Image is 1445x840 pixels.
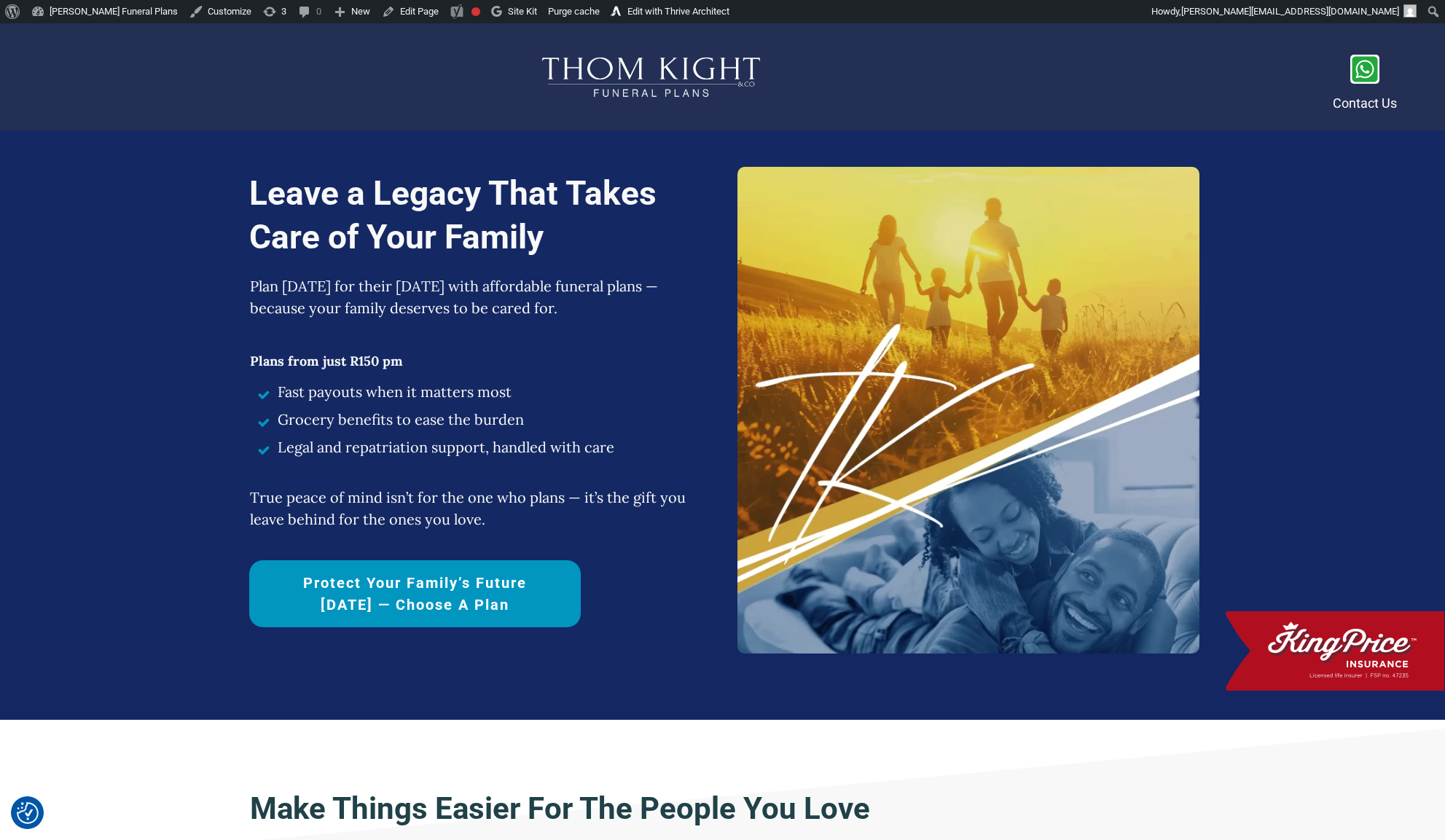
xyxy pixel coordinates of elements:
span: [PERSON_NAME][EMAIL_ADDRESS][DOMAIN_NAME] [1181,6,1399,17]
span: Legal and repatriation support, handled with care [278,436,614,458]
span: Site Kit [508,6,537,17]
span: True peace of mind isn’t for the one who plans — it’s the gift you leave behind for the ones you ... [250,488,686,528]
div: Focus keyphrase not set [471,7,480,16]
img: 1_King Price Logo [1226,611,1444,691]
p: Plan [DATE] for their [DATE] with affordable funeral plans — because your family deserves to be c... [250,275,708,334]
h1: Leave a Legacy That Takes Care of Your Family [249,172,723,274]
img: Revisit consent button [17,802,39,824]
p: Contact Us [1333,92,1397,115]
span: Fast payouts when it matters most [278,381,512,403]
strong: Make Things Easier For The People You Love [250,790,870,826]
img: thomkight-funeral-plans-hero [737,167,1199,653]
span: Plans from just R150 pm [250,353,403,369]
span: Protect Your Family’s Future [DATE] — Choose a Plan [275,572,555,616]
span: Grocery benefits to ease the burden [278,409,524,431]
button: Consent Preferences [17,802,39,824]
a: Protect Your Family’s Future [DATE] — Choose a Plan [249,560,581,627]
